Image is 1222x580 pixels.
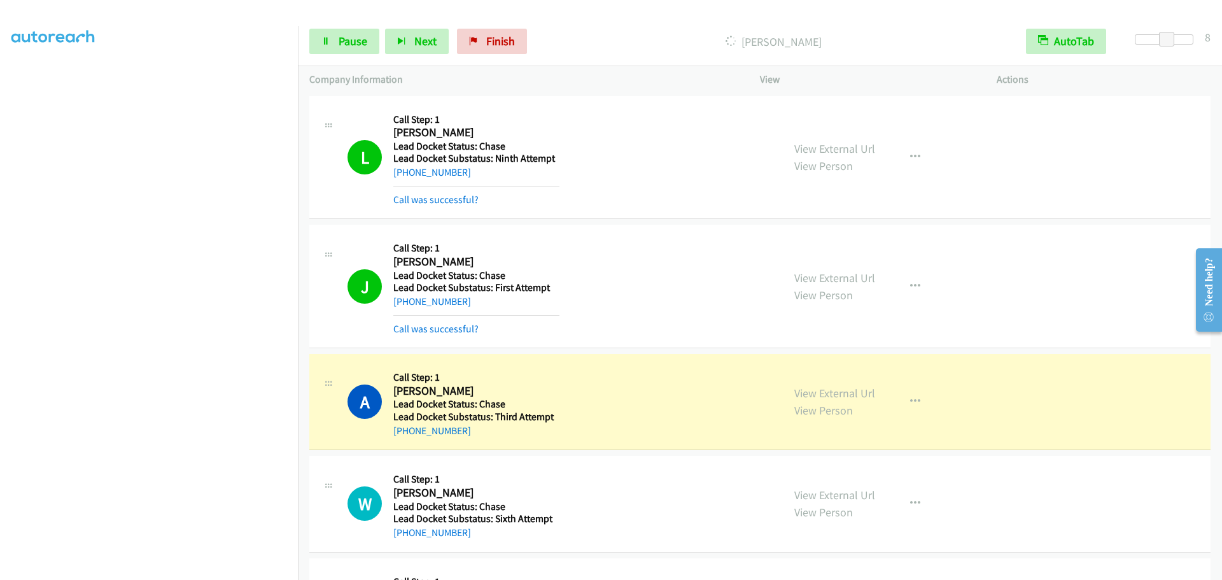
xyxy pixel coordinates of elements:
h2: [PERSON_NAME] [393,384,559,399]
h5: Lead Docket Substatus: Sixth Attempt [393,513,559,525]
a: [PHONE_NUMBER] [393,166,471,178]
button: Next [385,29,449,54]
h2: [PERSON_NAME] [393,255,559,269]
a: View External Url [794,271,875,285]
p: [PERSON_NAME] [544,33,1003,50]
a: View Person [794,403,853,418]
div: 8 [1205,29,1211,46]
h5: Call Step: 1 [393,371,559,384]
h5: Call Step: 1 [393,242,559,255]
h5: Lead Docket Substatus: Third Attempt [393,411,559,423]
a: View Person [794,159,853,173]
a: Call was successful? [393,194,479,206]
h5: Call Step: 1 [393,473,559,486]
h5: Lead Docket Status: Chase [393,269,559,282]
a: Call was successful? [393,323,479,335]
h1: A [348,385,382,419]
h1: W [348,486,382,521]
h5: Lead Docket Status: Chase [393,500,559,513]
a: View External Url [794,386,875,400]
h1: L [348,140,382,174]
p: Company Information [309,72,737,87]
h5: Lead Docket Substatus: Ninth Attempt [393,152,559,165]
button: AutoTab [1026,29,1106,54]
h5: Lead Docket Status: Chase [393,140,559,153]
span: Next [414,34,437,48]
a: [PHONE_NUMBER] [393,295,471,308]
h1: J [348,269,382,304]
span: Pause [339,34,367,48]
a: [PHONE_NUMBER] [393,425,471,437]
span: Finish [486,34,515,48]
p: Actions [997,72,1211,87]
h5: Call Step: 1 [393,113,559,126]
a: View External Url [794,141,875,156]
a: View Person [794,505,853,520]
a: Finish [457,29,527,54]
h2: [PERSON_NAME] [393,486,559,500]
a: View External Url [794,488,875,502]
a: [PHONE_NUMBER] [393,527,471,539]
h5: Lead Docket Status: Chase [393,398,559,411]
a: View Person [794,288,853,302]
h2: [PERSON_NAME] [393,125,559,140]
h5: Lead Docket Substatus: First Attempt [393,281,559,294]
a: Pause [309,29,379,54]
iframe: Resource Center [1185,239,1222,341]
p: View [760,72,974,87]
